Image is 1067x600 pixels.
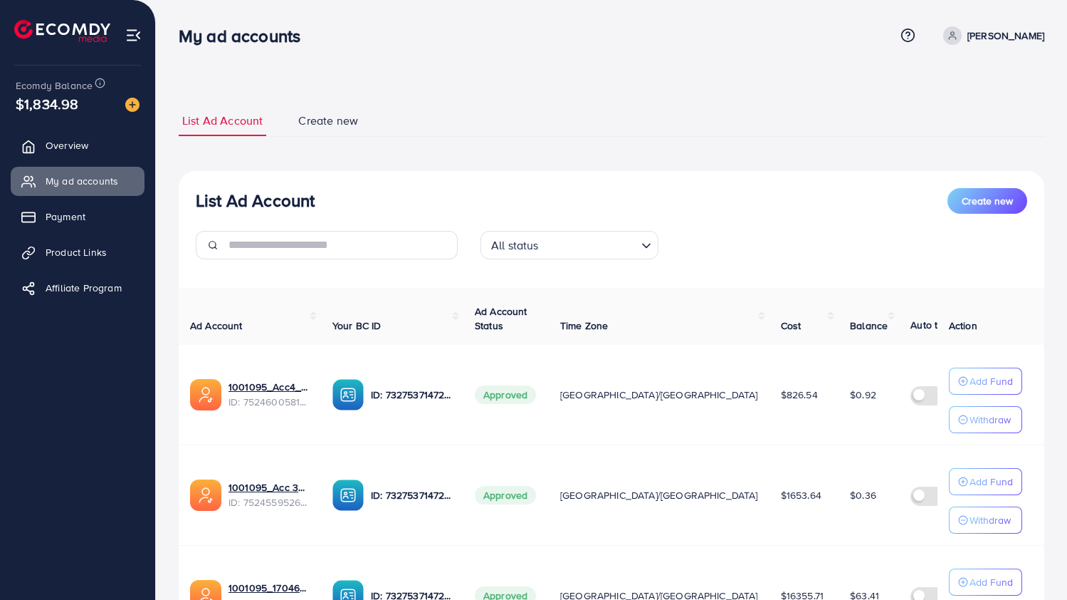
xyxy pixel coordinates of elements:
span: Create new [962,194,1013,208]
p: [PERSON_NAME] [967,27,1044,44]
img: ic-ads-acc.e4c84228.svg [190,379,221,410]
h3: My ad accounts [179,26,312,46]
span: ID: 7524559526306070535 [228,495,310,510]
span: $1,834.98 [16,93,78,114]
button: Create new [947,188,1027,214]
img: ic-ads-acc.e4c84228.svg [190,480,221,511]
p: Add Fund [969,373,1013,390]
p: Withdraw [969,512,1011,529]
p: Add Fund [969,473,1013,490]
span: $1653.64 [781,488,821,502]
span: Payment [46,210,85,224]
p: Auto top-up [910,316,964,333]
span: [GEOGRAPHIC_DATA]/[GEOGRAPHIC_DATA] [560,488,758,502]
button: Withdraw [949,507,1022,534]
span: $0.36 [850,488,876,502]
p: ID: 7327537147282571265 [371,386,452,403]
span: ID: 7524600581361696769 [228,395,310,409]
span: Overview [46,138,88,152]
span: Product Links [46,245,107,259]
span: $826.54 [781,388,818,402]
span: Cost [781,319,801,333]
span: Balance [850,319,888,333]
div: <span class='underline'>1001095_Acc4_1751957612300</span></br>7524600581361696769 [228,380,310,409]
span: Ad Account [190,319,243,333]
span: Create new [298,113,358,129]
img: logo [14,20,110,42]
a: Payment [11,202,144,231]
h3: List Ad Account [196,190,315,211]
a: 1001095_Acc 3_1751948238983 [228,480,310,495]
button: Withdraw [949,406,1022,433]
span: All status [488,235,542,256]
span: Ecomdy Balance [16,78,93,93]
img: image [125,98,140,112]
button: Add Fund [949,569,1022,596]
span: Affiliate Program [46,281,122,295]
span: Your BC ID [332,319,382,333]
img: ic-ba-acc.ded83a64.svg [332,480,364,511]
span: Ad Account Status [475,304,527,333]
a: Affiliate Program [11,274,144,302]
span: [GEOGRAPHIC_DATA]/[GEOGRAPHIC_DATA] [560,388,758,402]
img: menu [125,27,142,43]
a: [PERSON_NAME] [937,26,1044,45]
span: Time Zone [560,319,608,333]
p: Withdraw [969,411,1011,428]
div: Search for option [480,231,658,259]
a: 1001095_Acc4_1751957612300 [228,380,310,394]
button: Add Fund [949,468,1022,495]
p: ID: 7327537147282571265 [371,487,452,504]
span: My ad accounts [46,174,118,188]
input: Search for option [543,232,636,256]
span: Approved [475,486,536,505]
div: <span class='underline'>1001095_Acc 3_1751948238983</span></br>7524559526306070535 [228,480,310,510]
span: List Ad Account [182,113,263,129]
img: ic-ba-acc.ded83a64.svg [332,379,364,410]
p: Add Fund [969,574,1013,591]
a: Overview [11,131,144,160]
a: 1001095_1704607619722 [228,581,310,595]
span: Approved [475,386,536,404]
button: Add Fund [949,368,1022,395]
span: $0.92 [850,388,876,402]
span: Action [949,319,977,333]
a: Product Links [11,238,144,267]
a: My ad accounts [11,167,144,195]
